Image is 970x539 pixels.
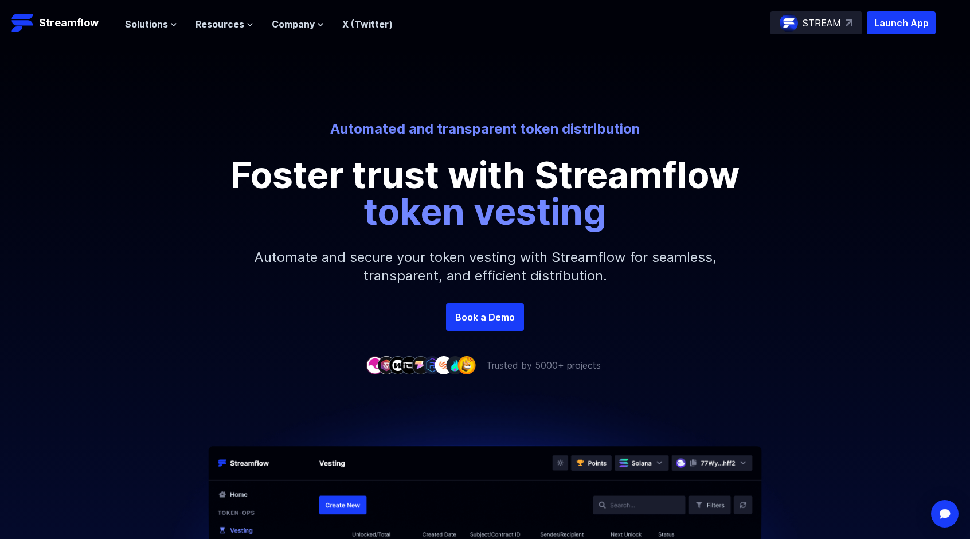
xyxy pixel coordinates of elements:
[272,17,315,31] span: Company
[412,356,430,374] img: company-5
[238,230,732,303] p: Automate and secure your token vesting with Streamflow for seamless, transparent, and efficient d...
[227,157,743,230] p: Foster trust with Streamflow
[11,11,114,34] a: Streamflow
[486,358,601,372] p: Trusted by 5000+ projects
[363,189,607,233] span: token vesting
[446,303,524,331] a: Book a Demo
[423,356,441,374] img: company-6
[125,17,168,31] span: Solutions
[770,11,862,34] a: STREAM
[780,14,798,32] img: streamflow-logo-circle.png
[846,19,852,26] img: top-right-arrow.svg
[195,17,244,31] span: Resources
[803,16,841,30] p: STREAM
[342,18,393,30] a: X (Twitter)
[400,356,418,374] img: company-4
[167,120,803,138] p: Automated and transparent token distribution
[377,356,396,374] img: company-2
[457,356,476,374] img: company-9
[39,15,99,31] p: Streamflow
[11,11,34,34] img: Streamflow Logo
[272,17,324,31] button: Company
[389,356,407,374] img: company-3
[867,11,936,34] button: Launch App
[931,500,959,528] div: Open Intercom Messenger
[125,17,177,31] button: Solutions
[446,356,464,374] img: company-8
[435,356,453,374] img: company-7
[366,356,384,374] img: company-1
[195,17,253,31] button: Resources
